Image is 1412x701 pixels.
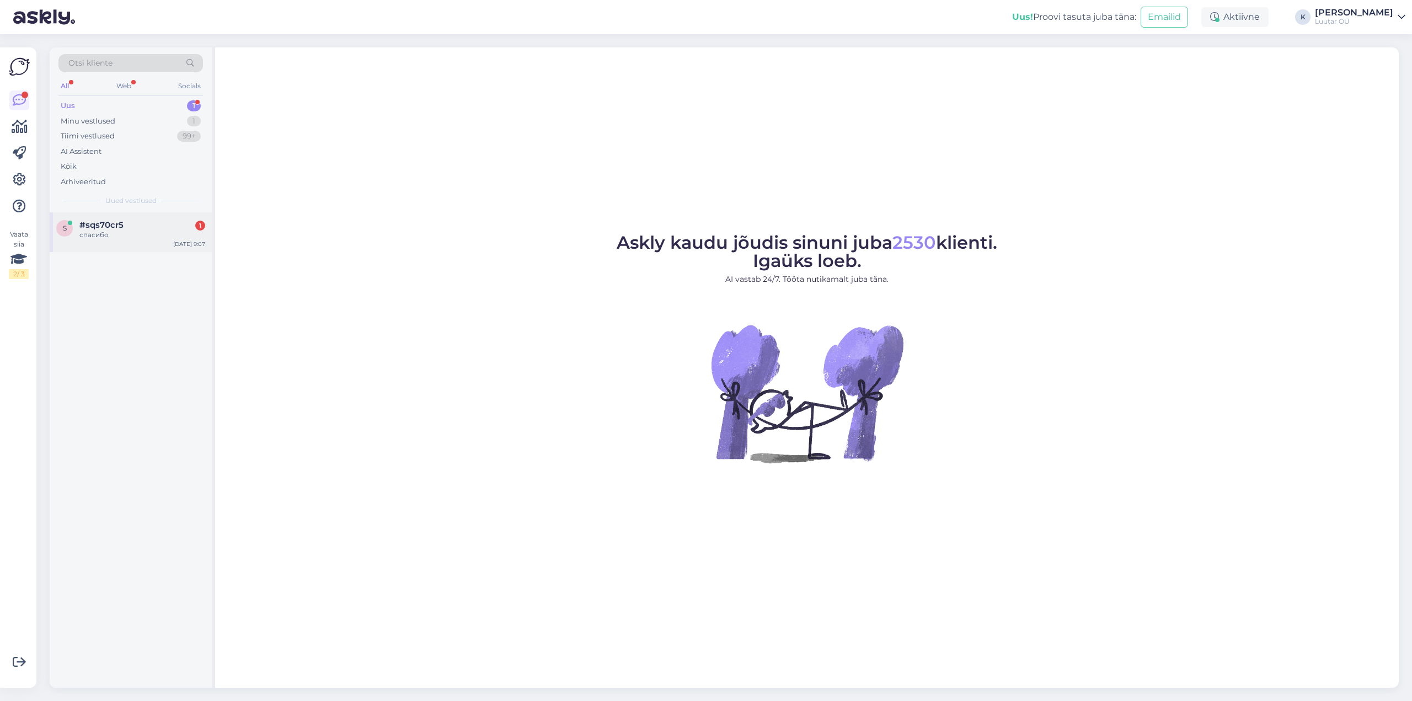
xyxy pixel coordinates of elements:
[708,294,906,493] img: No Chat active
[61,116,115,127] div: Minu vestlused
[173,240,205,248] div: [DATE] 9:07
[68,57,113,69] span: Otsi kliente
[617,232,997,271] span: Askly kaudu jõudis sinuni juba klienti. Igaüks loeb.
[9,229,29,279] div: Vaata siia
[1201,7,1269,27] div: Aktiivne
[61,131,115,142] div: Tiimi vestlused
[617,274,997,285] p: AI vastab 24/7. Tööta nutikamalt juba täna.
[79,230,205,240] div: спасибо
[114,79,133,93] div: Web
[195,221,205,231] div: 1
[61,146,101,157] div: AI Assistent
[1315,8,1405,26] a: [PERSON_NAME]Luutar OÜ
[892,232,936,253] span: 2530
[187,116,201,127] div: 1
[1012,10,1136,24] div: Proovi tasuta juba täna:
[1141,7,1188,28] button: Emailid
[187,100,201,111] div: 1
[9,56,30,77] img: Askly Logo
[61,176,106,188] div: Arhiveeritud
[1315,17,1393,26] div: Luutar OÜ
[63,224,67,232] span: s
[58,79,71,93] div: All
[61,100,75,111] div: Uus
[79,220,124,230] span: #sqs70cr5
[61,161,77,172] div: Kõik
[9,269,29,279] div: 2 / 3
[1295,9,1311,25] div: K
[105,196,157,206] span: Uued vestlused
[176,79,203,93] div: Socials
[1315,8,1393,17] div: [PERSON_NAME]
[1012,12,1033,22] b: Uus!
[177,131,201,142] div: 99+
